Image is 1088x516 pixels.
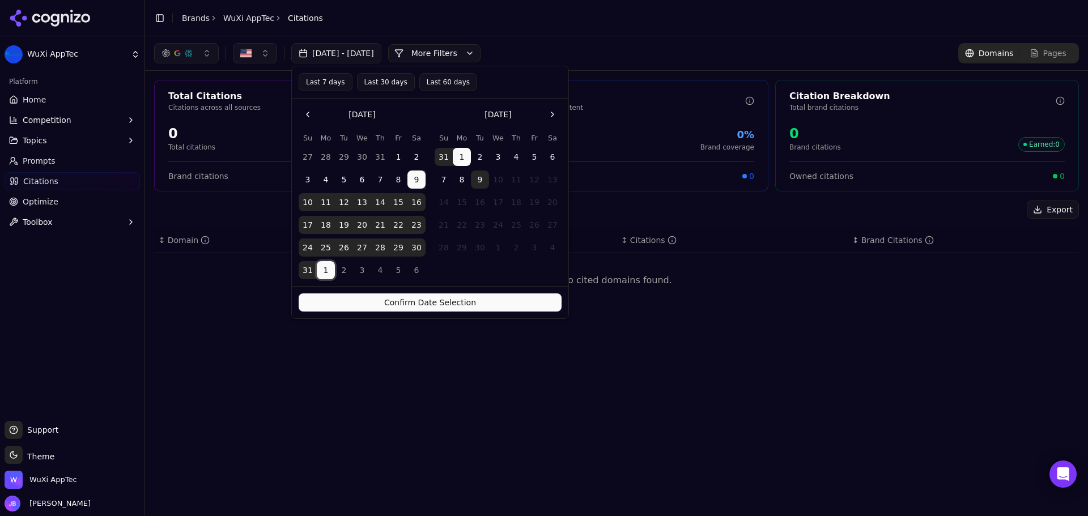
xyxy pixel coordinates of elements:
span: Prompts [23,155,56,167]
p: Citations across all sources [168,103,435,112]
div: Citations [630,234,677,246]
p: Brand citations [789,143,841,152]
button: Saturday, September 6th, 2025 [407,261,426,279]
div: Data table [154,228,1079,308]
div: 0 [789,125,841,143]
button: Thursday, August 28th, 2025, selected [371,238,389,257]
button: Thursday, July 31st, 2025 [371,148,389,166]
button: [DATE] - [DATE] [291,43,381,63]
button: Wednesday, August 13th, 2025, selected [353,193,371,211]
th: Saturday [543,133,562,143]
img: Josef Bookert [5,496,20,511]
button: Monday, August 4th, 2025 [317,170,335,189]
span: Toolbox [23,216,53,228]
button: Tuesday, August 12th, 2025, selected [335,193,353,211]
button: Sunday, July 27th, 2025 [299,148,317,166]
button: Tuesday, September 2nd, 2025 [335,261,353,279]
button: Monday, September 1st, 2025, selected [453,148,471,166]
span: Brand citations [168,170,228,182]
div: Total Citations [168,89,435,103]
th: Monday [453,133,471,143]
span: Topics [23,135,47,146]
button: Tuesday, August 26th, 2025, selected [335,238,353,257]
button: Saturday, August 2nd, 2025 [407,148,426,166]
button: Friday, September 5th, 2025 [525,148,543,166]
span: Citations [288,12,323,24]
button: Saturday, August 16th, 2025, selected [407,193,426,211]
button: More Filters [388,44,481,62]
div: 0% [700,127,754,143]
button: Wednesday, July 30th, 2025 [353,148,371,166]
div: ↕Brand Citations [852,234,1074,246]
button: Friday, August 1st, 2025 [389,148,407,166]
th: Sunday [435,133,453,143]
button: Monday, September 1st, 2025, selected [317,261,335,279]
button: Thursday, September 4th, 2025 [507,148,525,166]
button: Wednesday, August 27th, 2025, selected [353,238,371,257]
a: Home [5,91,140,109]
button: Saturday, September 6th, 2025 [543,148,562,166]
span: 0 [1060,170,1065,182]
div: Platform [5,73,140,91]
button: Sunday, August 24th, 2025, selected [299,238,317,257]
span: 0 [749,170,754,182]
img: WuXi AppTec [5,471,23,489]
span: Owned citations [789,170,853,182]
button: Sunday, August 10th, 2025, selected [299,193,317,211]
th: Thursday [507,133,525,143]
a: Prompts [5,152,140,170]
div: 0 [168,125,215,143]
span: Citations [23,176,58,187]
button: Tuesday, July 29th, 2025 [335,148,353,166]
button: Sunday, August 3rd, 2025 [299,170,317,189]
table: August 2025 [299,133,426,279]
button: Sunday, August 31st, 2025, selected [299,261,317,279]
span: [PERSON_NAME] [25,498,91,509]
button: Competition [5,111,140,129]
div: Domain Coverage [479,89,745,103]
span: WuXi AppTec [29,475,77,485]
span: Competition [23,114,71,126]
button: Wednesday, August 20th, 2025, selected [353,216,371,234]
button: Sunday, September 7th, 2025 [435,170,453,189]
button: Friday, August 15th, 2025, selected [389,193,407,211]
button: Friday, August 8th, 2025 [389,170,407,189]
button: Friday, August 22nd, 2025, selected [389,216,407,234]
button: Saturday, August 9th, 2025, selected [407,170,426,189]
p: Total citations [168,143,215,152]
button: Toolbox [5,213,140,231]
button: Thursday, August 14th, 2025, selected [371,193,389,211]
span: WuXi AppTec [27,49,126,59]
th: brandCitationCount [848,228,1079,253]
img: WuXi AppTec [5,45,23,63]
button: Tuesday, September 2nd, 2025 [471,148,489,166]
button: Open user button [5,496,91,511]
button: Wednesday, September 3rd, 2025 [489,148,507,166]
button: Monday, August 25th, 2025, selected [317,238,335,257]
th: Friday [389,133,407,143]
th: Tuesday [471,133,489,143]
td: No cited domains found. [154,253,1079,308]
button: Tuesday, August 5th, 2025 [335,170,353,189]
button: Thursday, September 4th, 2025 [371,261,389,279]
button: Tuesday, August 19th, 2025, selected [335,216,353,234]
button: Today, Tuesday, September 9th, 2025 [471,170,489,189]
span: Home [23,94,46,105]
span: Pages [1043,48,1066,59]
img: US [240,48,252,59]
button: Thursday, August 21st, 2025, selected [371,216,389,234]
div: Citation Breakdown [789,89,1056,103]
th: Thursday [371,133,389,143]
button: Last 60 days [419,73,477,91]
th: Monday [317,133,335,143]
a: Citations [5,172,140,190]
button: Thursday, August 7th, 2025 [371,170,389,189]
th: Friday [525,133,543,143]
button: Saturday, August 30th, 2025, selected [407,238,426,257]
div: Domain [168,234,210,246]
nav: breadcrumb [182,12,323,24]
button: Go to the Previous Month [299,105,317,123]
button: Friday, August 29th, 2025, selected [389,238,407,257]
span: Theme [23,452,54,461]
button: Sunday, August 31st, 2025, selected [435,148,453,166]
